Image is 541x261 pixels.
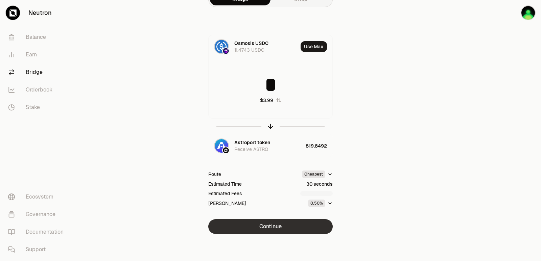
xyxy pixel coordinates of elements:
a: Documentation [3,223,73,241]
a: Governance [3,206,73,223]
div: Route [208,171,221,178]
a: Bridge [3,63,73,81]
img: sandy mercy [521,5,536,20]
a: Orderbook [3,81,73,99]
div: Cheapest [302,171,325,178]
button: ASTRO LogoNeutron LogoAstroport tokenReceive ASTRO819.8492 [209,134,332,157]
div: 30 seconds [306,181,333,187]
img: Neutron Logo [223,147,229,153]
a: Ecosystem [3,188,73,206]
img: ASTRO Logo [215,139,228,153]
img: Osmosis Logo [223,48,229,54]
button: 0.50% [308,200,333,207]
button: Continue [208,219,333,234]
div: Astroport token [234,139,270,146]
a: Support [3,241,73,258]
div: Osmosis USDC [234,40,268,47]
div: USDC LogoOsmosis LogoOsmosis USDC11.4743 USDC [209,35,298,58]
div: Estimated Fees [208,190,242,197]
button: Use Max [301,41,327,52]
div: 0.50% [308,200,325,207]
a: Stake [3,99,73,116]
div: Estimated Time [208,181,242,187]
a: Earn [3,46,73,63]
div: 819.8492 [306,134,332,157]
img: USDC Logo [215,40,228,53]
div: $3.99 [260,97,273,104]
div: ASTRO LogoNeutron LogoAstroport tokenReceive ASTRO [209,134,303,157]
a: Balance [3,28,73,46]
div: 11.4743 USDC [234,47,264,53]
button: Cheapest [302,171,333,178]
div: Receive ASTRO [234,146,268,153]
div: [PERSON_NAME] [208,200,246,207]
button: $3.99 [260,97,281,104]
